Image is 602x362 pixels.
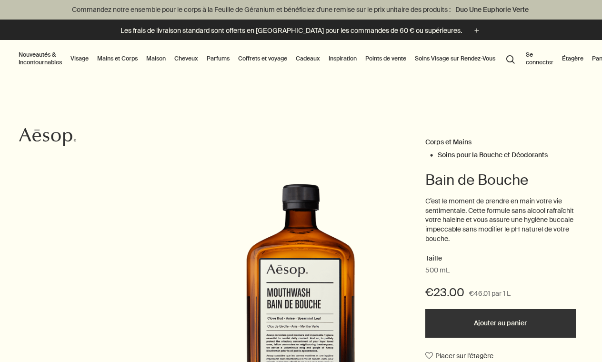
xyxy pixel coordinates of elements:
[294,53,322,64] a: Cadeaux
[17,40,519,78] nav: primary
[144,53,168,64] a: Maison
[236,53,289,64] a: Coffrets et voyage
[469,288,511,300] span: €46.01 par 1 L
[120,26,462,36] p: Les frais de livraison standard sont offerts en [GEOGRAPHIC_DATA] pour les commandes de 60 € ou s...
[413,53,497,64] a: Soins Visage sur Rendez-Vous
[17,49,64,68] button: Nouveautés & Incontournables
[425,285,464,300] span: €23.00
[327,53,359,64] a: Inspiration
[17,125,79,151] a: Aesop
[425,197,576,243] p: C’est le moment de prendre en main votre vie sentimentale. Cette formule sans alcool rafraîchit v...
[363,53,408,64] button: Points de vente
[205,53,231,64] a: Parfums
[438,151,548,155] a: Soins pour la Bouche et Déodorants
[524,49,555,68] button: Se connecter
[425,138,472,142] a: Corps et Mains
[560,53,585,64] a: Étagère
[425,266,450,275] span: 500 mL
[502,50,519,68] button: Lancer une recherche
[10,5,592,15] p: Commandez notre ensemble pour le corps à la Feuille de Géranium et bénéficiez d'une remise sur le...
[425,171,576,190] h1: Bain de Bouche
[425,309,576,338] button: Ajouter au panier - €23.00
[172,53,200,64] a: Cheveux
[69,53,90,64] a: Visage
[19,128,76,147] svg: Aesop
[453,4,531,15] a: Duo Une Euphorie Verte
[425,253,576,264] h2: Taille
[95,53,140,64] a: Mains et Corps
[120,25,482,36] button: Les frais de livraison standard sont offerts en [GEOGRAPHIC_DATA] pour les commandes de 60 € ou s...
